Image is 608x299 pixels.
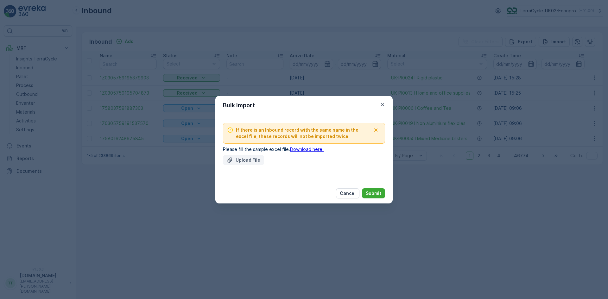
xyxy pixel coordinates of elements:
p: Bulk Import [223,101,255,110]
button: Submit [362,188,385,198]
p: Cancel [340,190,356,196]
a: Download here. [290,146,324,152]
button: Cancel [336,188,359,198]
p: Please fill the sample excel file. [223,146,385,153]
p: Submit [366,190,381,196]
button: Upload File [223,155,264,165]
span: If there is an Inbound record with the same name in the excel file, these records will not be imp... [236,127,371,140]
p: Upload File [236,157,260,163]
